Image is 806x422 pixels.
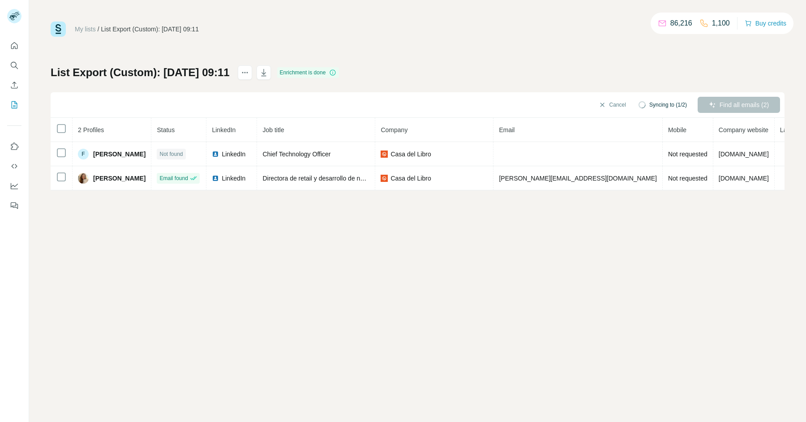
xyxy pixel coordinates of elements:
[51,22,66,37] img: Surfe Logo
[75,26,96,33] a: My lists
[277,67,339,78] div: Enrichment is done
[649,101,687,109] span: Syncing to (1/2)
[78,126,104,133] span: 2 Profiles
[668,151,707,158] span: Not requested
[592,97,632,113] button: Cancel
[712,18,730,29] p: 1,100
[7,178,21,194] button: Dashboard
[159,150,183,158] span: Not found
[780,126,804,133] span: Landline
[390,174,431,183] span: Casa del Libro
[7,198,21,214] button: Feedback
[670,18,692,29] p: 86,216
[668,175,707,182] span: Not requested
[7,57,21,73] button: Search
[159,174,188,182] span: Email found
[381,175,388,182] img: company-logo
[7,77,21,93] button: Enrich CSV
[7,38,21,54] button: Quick start
[745,17,786,30] button: Buy credits
[262,175,472,182] span: Directora de retail y desarrollo de negocio. Casa del Libro ( Grupo Planeta )
[719,151,769,158] span: [DOMAIN_NAME]
[719,175,769,182] span: [DOMAIN_NAME]
[51,65,230,80] h1: List Export (Custom): [DATE] 09:11
[7,138,21,155] button: Use Surfe on LinkedIn
[499,126,514,133] span: Email
[668,126,686,133] span: Mobile
[78,149,89,159] div: F
[212,126,236,133] span: LinkedIn
[262,126,284,133] span: Job title
[78,173,89,184] img: Avatar
[93,150,146,159] span: [PERSON_NAME]
[262,151,330,158] span: Chief Technology Officer
[238,65,252,80] button: actions
[719,126,768,133] span: Company website
[212,175,219,182] img: LinkedIn logo
[499,175,656,182] span: [PERSON_NAME][EMAIL_ADDRESS][DOMAIN_NAME]
[7,97,21,113] button: My lists
[101,25,199,34] div: List Export (Custom): [DATE] 09:11
[157,126,175,133] span: Status
[98,25,99,34] li: /
[93,174,146,183] span: [PERSON_NAME]
[381,126,407,133] span: Company
[222,174,245,183] span: LinkedIn
[381,151,388,158] img: company-logo
[7,158,21,174] button: Use Surfe API
[212,151,219,158] img: LinkedIn logo
[222,150,245,159] span: LinkedIn
[390,150,431,159] span: Casa del Libro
